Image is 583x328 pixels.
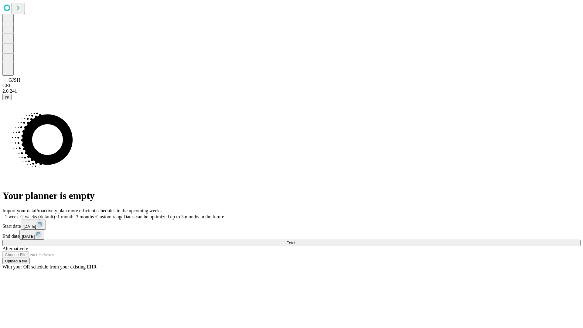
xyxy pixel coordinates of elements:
button: Fetch [2,240,581,246]
span: 1 month [57,214,73,219]
span: GJSH [9,77,20,83]
span: Custom range [96,214,123,219]
button: Upload a file [2,258,30,264]
span: [DATE] [22,234,35,239]
span: 3 months [76,214,94,219]
span: Proactively plan more efficient schedules in the upcoming weeks. [35,208,163,213]
span: @ [5,95,9,99]
span: [DATE] [23,224,36,229]
span: 2 weeks (default) [21,214,55,219]
button: [DATE] [21,220,46,230]
span: Dates can be optimized up to 3 months in the future. [124,214,225,219]
span: Alternatively [2,246,28,251]
div: End date [2,230,581,240]
span: With your OR schedule from your existing EHR [2,264,97,269]
div: Start date [2,220,581,230]
span: Fetch [286,241,296,245]
button: [DATE] [19,230,44,240]
div: GEI [2,83,581,88]
span: Import your data [2,208,35,213]
span: 1 week [5,214,19,219]
button: @ [2,94,12,100]
div: 2.0.241 [2,88,581,94]
h1: Your planner is empty [2,190,581,201]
